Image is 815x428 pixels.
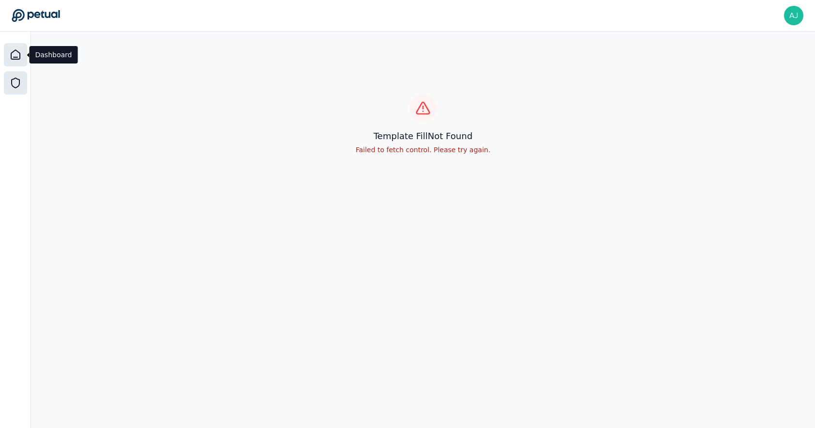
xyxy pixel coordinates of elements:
[30,46,78,63] div: Dashboard
[4,43,27,66] a: Dashboard
[4,71,27,95] a: SOC
[784,6,803,25] img: ajay.rengarajan@snowflake.com
[12,9,60,22] a: Go to Dashboard
[356,145,490,155] p: Failed to fetch control. Please try again.
[356,129,490,143] h3: template fill Not Found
